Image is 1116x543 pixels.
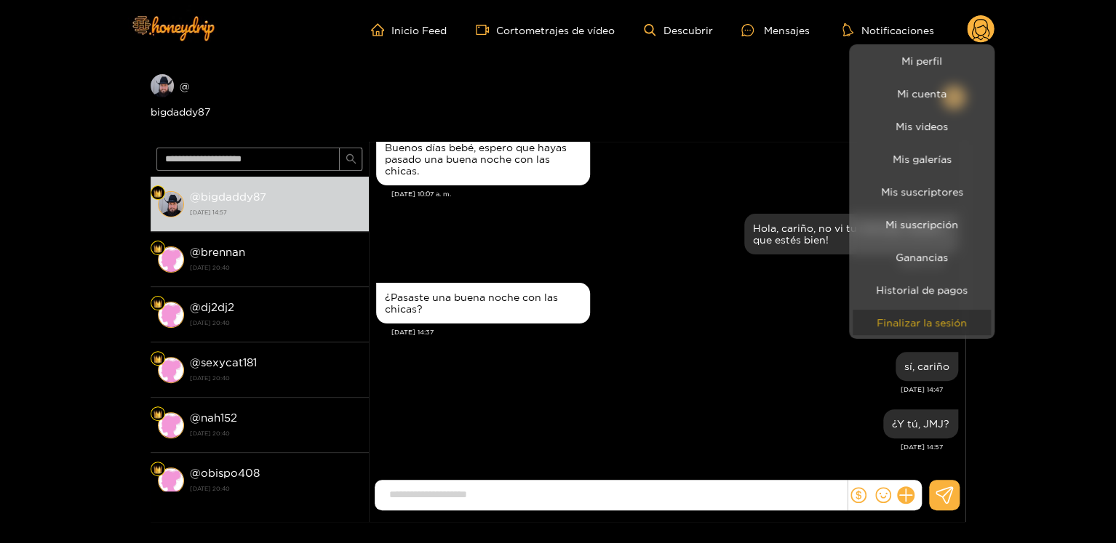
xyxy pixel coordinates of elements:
font: Mi perfil [901,55,942,66]
font: Historial de pagos [876,284,968,295]
font: Mi suscripción [885,219,958,230]
a: Mis galerías [853,146,991,172]
font: Mis suscriptores [881,186,963,197]
a: Mi suscripción [853,212,991,237]
font: Finalizar la sesión [877,317,967,328]
a: Mis videos [853,113,991,139]
font: Mis galerías [893,153,952,164]
font: Mis videos [896,121,948,132]
font: Mi cuenta [897,88,946,99]
font: Ganancias [896,252,948,262]
button: Finalizar la sesión [853,310,991,335]
a: Mis suscriptores [853,179,991,204]
a: Mi perfil [853,48,991,73]
a: Historial de pagos [853,277,991,302]
a: Ganancias [853,244,991,270]
a: Mi cuenta [853,81,991,106]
